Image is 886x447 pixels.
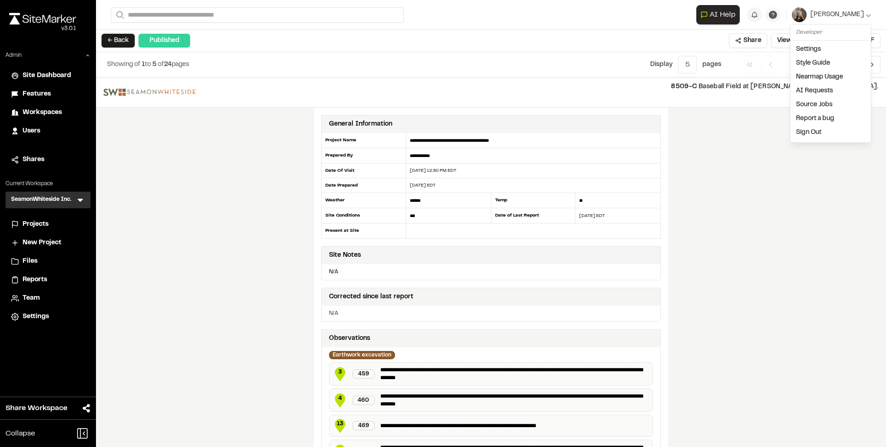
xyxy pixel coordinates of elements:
[790,98,871,112] a: Source Jobs
[321,208,406,223] div: Site Conditions
[710,9,736,20] span: AI Help
[678,56,697,73] button: 5
[23,155,44,165] span: Shares
[790,42,871,56] a: Settings
[6,428,35,439] span: Collapse
[11,71,85,81] a: Site Dashboard
[740,56,880,73] nav: Navigation
[491,193,576,208] div: Temp
[333,420,347,428] span: 13
[329,250,361,260] div: Site Notes
[810,10,864,20] span: [PERSON_NAME]
[152,62,156,67] span: 5
[11,126,85,136] a: Users
[11,293,85,303] a: Team
[321,223,406,238] div: Present at Site
[790,84,871,98] a: AI Requests
[325,268,657,276] p: N/A
[6,51,22,60] p: Admin
[103,89,196,96] img: file
[671,84,697,90] span: 8509-C
[321,193,406,208] div: Weather
[792,7,871,22] button: [PERSON_NAME]
[696,5,740,24] button: Open AI Assistant
[729,33,767,48] button: Share
[406,167,660,174] div: [DATE] 12:30 PM EDT
[796,28,865,36] div: Developer
[329,309,653,318] p: N/A
[142,62,145,67] span: 1
[329,351,395,359] div: Earthwork excavation
[203,82,879,92] p: Baseball Field at [PERSON_NAME][GEOGRAPHIC_DATA].
[11,312,85,322] a: Settings
[329,119,392,129] div: General Information
[23,312,49,322] span: Settings
[792,7,807,22] img: User
[23,71,71,81] span: Site Dashboard
[23,219,48,230] span: Projects
[23,89,51,99] span: Features
[329,292,413,302] div: Corrected since last report
[23,293,40,303] span: Team
[164,62,172,67] span: 24
[11,195,72,205] h3: SeamonWhiteside Inc.
[771,33,811,48] button: ViewPDF
[702,60,721,70] p: page s
[23,238,61,248] span: New Project
[23,275,47,285] span: Reports
[790,56,871,70] a: Style Guide
[9,13,76,24] img: rebrand.png
[107,60,189,70] p: to of pages
[406,182,660,189] div: [DATE] EDT
[107,62,142,67] span: Showing of
[9,24,76,33] div: Oh geez...please don't...
[11,219,85,230] a: Projects
[696,5,743,24] div: Open AI Assistant
[111,7,127,23] button: Search
[321,133,406,148] div: Project Name
[321,178,406,193] div: Date Prepared
[353,396,375,405] div: 460
[11,155,85,165] a: Shares
[650,60,673,70] p: Display
[11,89,85,99] a: Features
[784,56,801,73] span: 1
[6,403,67,414] span: Share Workspace
[333,394,347,403] span: 4
[790,70,871,84] a: Nearmap Usage
[321,163,406,178] div: Date Of Visit
[23,256,37,266] span: Files
[23,108,62,118] span: Workspaces
[353,369,375,379] div: 459
[6,180,90,188] p: Current Workspace
[790,112,871,126] div: Report a bug
[575,212,660,219] div: [DATE] EDT
[11,108,85,118] a: Workspaces
[11,256,85,266] a: Files
[102,34,135,48] button: ← Back
[138,34,190,48] div: Published
[329,333,370,344] div: Observations
[321,148,406,163] div: Prepared By
[790,126,871,139] a: Sign Out
[23,126,40,136] span: Users
[353,421,375,430] div: 469
[491,208,576,223] div: Date of Last Report
[11,275,85,285] a: Reports
[333,368,347,376] span: 3
[11,238,85,248] a: New Project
